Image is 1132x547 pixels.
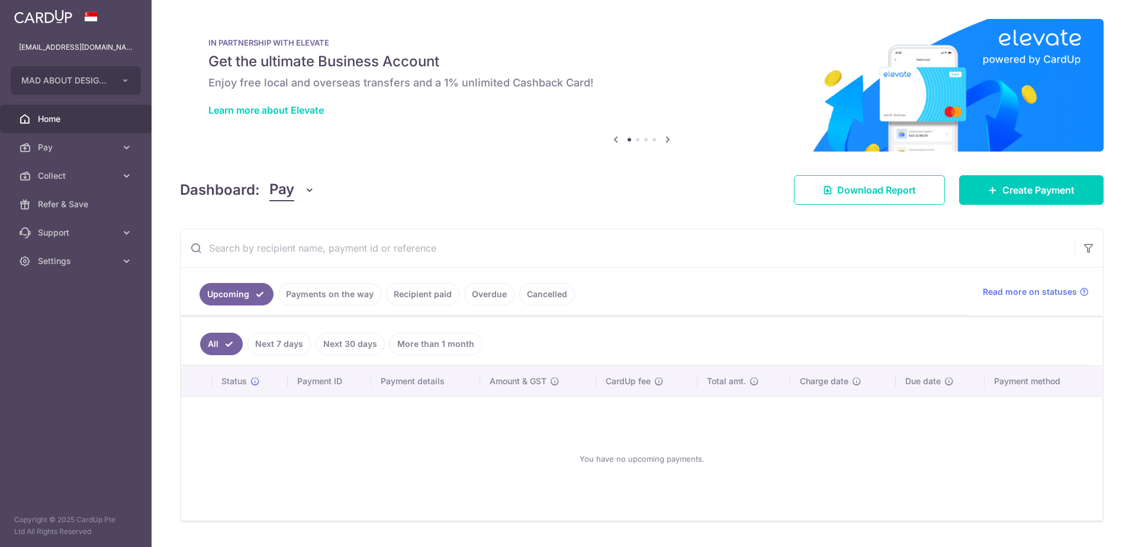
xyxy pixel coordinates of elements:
[208,104,324,116] a: Learn more about Elevate
[38,141,116,153] span: Pay
[606,375,651,387] span: CardUp fee
[181,229,1075,267] input: Search by recipient name, payment id or reference
[390,333,482,355] a: More than 1 month
[200,333,243,355] a: All
[519,283,575,305] a: Cancelled
[11,66,141,95] button: MAD ABOUT DESIGN INTERIOR STUDIO PTE. LTD.
[208,76,1075,90] h6: Enjoy free local and overseas transfers and a 1% unlimited Cashback Card!
[200,283,274,305] a: Upcoming
[837,183,916,197] span: Download Report
[983,286,1089,298] a: Read more on statuses
[1002,183,1075,197] span: Create Payment
[38,170,116,182] span: Collect
[208,38,1075,47] p: IN PARTNERSHIP WITH ELEVATE
[490,375,546,387] span: Amount & GST
[14,9,72,24] img: CardUp
[269,179,294,201] span: Pay
[278,283,381,305] a: Payments on the way
[985,366,1102,397] th: Payment method
[905,375,941,387] span: Due date
[38,227,116,239] span: Support
[983,286,1077,298] span: Read more on statuses
[794,175,945,205] a: Download Report
[269,179,315,201] button: Pay
[180,19,1104,152] img: Renovation banner
[38,113,116,125] span: Home
[707,375,746,387] span: Total amt.
[464,283,514,305] a: Overdue
[180,179,260,201] h4: Dashboard:
[195,407,1088,511] div: You have no upcoming payments.
[316,333,385,355] a: Next 30 days
[38,255,116,267] span: Settings
[208,52,1075,71] h5: Get the ultimate Business Account
[221,375,247,387] span: Status
[21,75,109,86] span: MAD ABOUT DESIGN INTERIOR STUDIO PTE. LTD.
[800,375,848,387] span: Charge date
[959,175,1104,205] a: Create Payment
[247,333,311,355] a: Next 7 days
[386,283,459,305] a: Recipient paid
[288,366,372,397] th: Payment ID
[371,366,480,397] th: Payment details
[38,198,116,210] span: Refer & Save
[19,41,133,53] p: [EMAIL_ADDRESS][DOMAIN_NAME]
